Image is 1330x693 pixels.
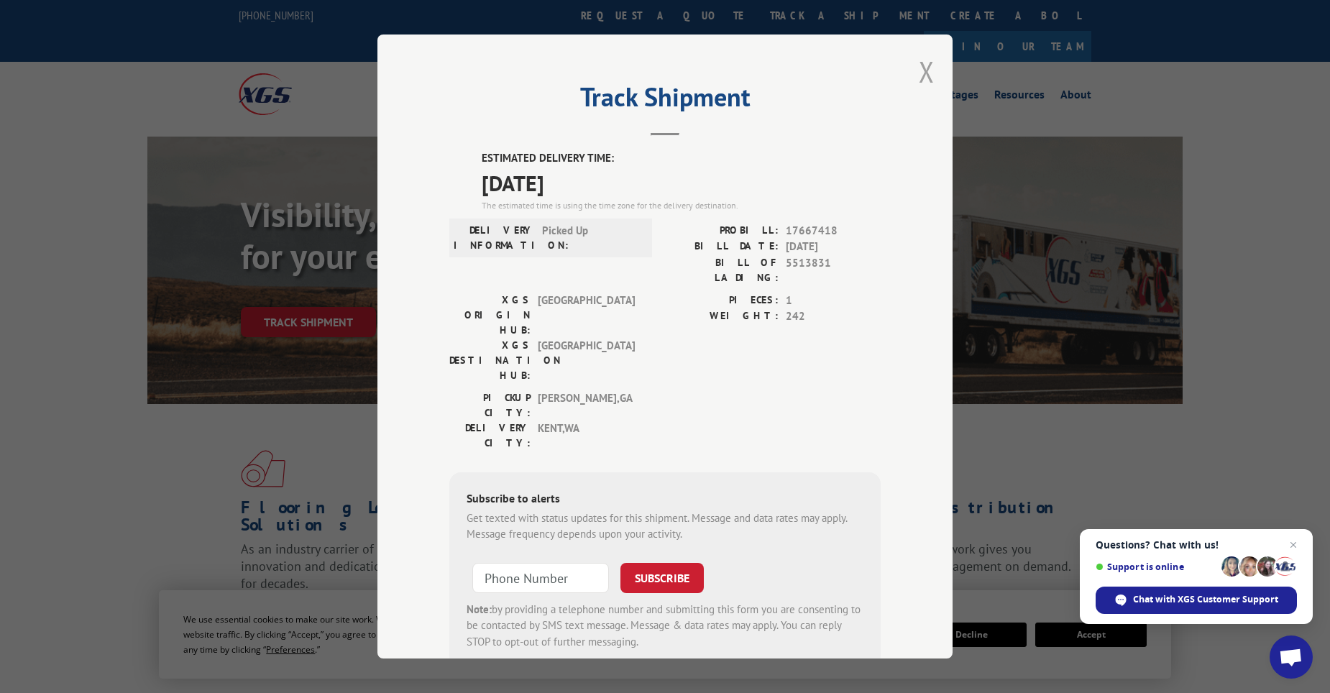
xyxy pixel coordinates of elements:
[1270,635,1313,679] div: Open chat
[538,421,635,451] span: KENT , WA
[538,293,635,338] span: [GEOGRAPHIC_DATA]
[665,239,779,255] label: BILL DATE:
[665,223,779,239] label: PROBILL:
[449,421,531,451] label: DELIVERY CITY:
[482,167,881,199] span: [DATE]
[1133,593,1278,606] span: Chat with XGS Customer Support
[449,87,881,114] h2: Track Shipment
[665,308,779,325] label: WEIGHT:
[482,199,881,212] div: The estimated time is using the time zone for the delivery destination.
[482,150,881,167] label: ESTIMATED DELIVERY TIME:
[449,390,531,421] label: PICKUP CITY:
[919,52,935,91] button: Close modal
[786,239,881,255] span: [DATE]
[467,602,863,651] div: by providing a telephone number and submitting this form you are consenting to be contacted by SM...
[542,223,639,253] span: Picked Up
[1285,536,1302,554] span: Close chat
[1096,587,1297,614] div: Chat with XGS Customer Support
[1096,561,1216,572] span: Support is online
[538,338,635,383] span: [GEOGRAPHIC_DATA]
[467,510,863,543] div: Get texted with status updates for this shipment. Message and data rates may apply. Message frequ...
[472,563,609,593] input: Phone Number
[620,563,704,593] button: SUBSCRIBE
[786,293,881,309] span: 1
[538,390,635,421] span: [PERSON_NAME] , GA
[786,223,881,239] span: 17667418
[449,338,531,383] label: XGS DESTINATION HUB:
[454,223,535,253] label: DELIVERY INFORMATION:
[786,308,881,325] span: 242
[665,293,779,309] label: PIECES:
[467,602,492,616] strong: Note:
[786,255,881,285] span: 5513831
[467,490,863,510] div: Subscribe to alerts
[449,293,531,338] label: XGS ORIGIN HUB:
[665,255,779,285] label: BILL OF LADING:
[1096,539,1297,551] span: Questions? Chat with us!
